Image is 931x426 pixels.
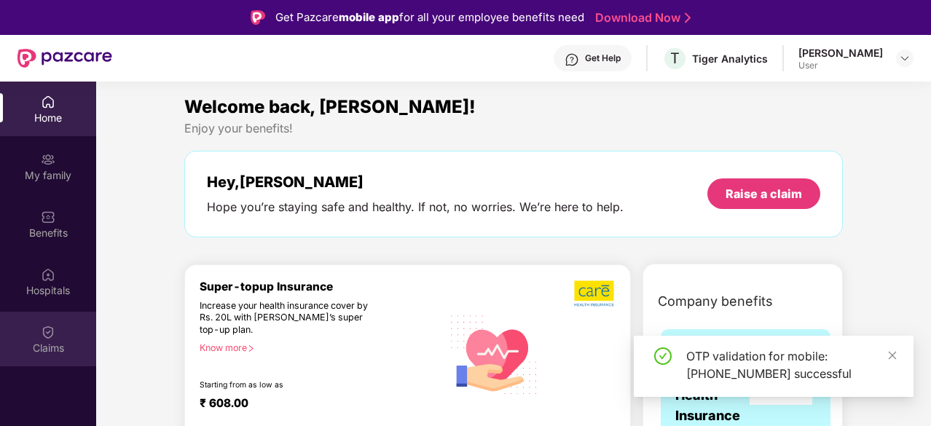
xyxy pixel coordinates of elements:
[595,10,686,25] a: Download Now
[200,280,442,293] div: Super-topup Insurance
[41,267,55,282] img: svg+xml;base64,PHN2ZyBpZD0iSG9zcGl0YWxzIiB4bWxucz0iaHR0cDovL3d3dy53My5vcmcvMjAwMC9zdmciIHdpZHRoPS...
[207,173,624,191] div: Hey, [PERSON_NAME]
[574,280,616,307] img: b5dec4f62d2307b9de63beb79f102df3.png
[17,49,112,68] img: New Pazcare Logo
[654,347,672,365] span: check-circle
[685,10,691,25] img: Stroke
[339,10,399,24] strong: mobile app
[887,350,897,360] span: close
[41,152,55,167] img: svg+xml;base64,PHN2ZyB3aWR0aD0iMjAiIGhlaWdodD0iMjAiIHZpZXdCb3g9IjAgMCAyMCAyMCIgZmlsbD0ibm9uZSIgeG...
[184,121,843,136] div: Enjoy your benefits!
[585,52,621,64] div: Get Help
[207,200,624,215] div: Hope you’re staying safe and healthy. If not, no worries. We’re here to help.
[658,291,773,312] span: Company benefits
[670,50,680,67] span: T
[200,396,428,414] div: ₹ 608.00
[200,342,433,352] div: Know more
[247,344,255,352] span: right
[41,210,55,224] img: svg+xml;base64,PHN2ZyBpZD0iQmVuZWZpdHMiIHhtbG5zPSJodHRwOi8vd3d3LnczLm9yZy8yMDAwL3N2ZyIgd2lkdGg9Ij...
[200,380,380,390] div: Starting from as low as
[41,325,55,339] img: svg+xml;base64,PHN2ZyBpZD0iQ2xhaW0iIHhtbG5zPSJodHRwOi8vd3d3LnczLm9yZy8yMDAwL3N2ZyIgd2lkdGg9IjIwIi...
[184,96,476,117] span: Welcome back, [PERSON_NAME]!
[442,301,546,406] img: svg+xml;base64,PHN2ZyB4bWxucz0iaHR0cDovL3d3dy53My5vcmcvMjAwMC9zdmciIHhtbG5zOnhsaW5rPSJodHRwOi8vd3...
[41,95,55,109] img: svg+xml;base64,PHN2ZyBpZD0iSG9tZSIgeG1sbnM9Imh0dHA6Ly93d3cudzMub3JnLzIwMDAvc3ZnIiB3aWR0aD0iMjAiIG...
[275,9,584,26] div: Get Pazcare for all your employee benefits need
[899,52,911,64] img: svg+xml;base64,PHN2ZyBpZD0iRHJvcGRvd24tMzJ4MzIiIHhtbG5zPSJodHRwOi8vd3d3LnczLm9yZy8yMDAwL3N2ZyIgd2...
[726,186,802,202] div: Raise a claim
[798,46,883,60] div: [PERSON_NAME]
[200,300,380,336] div: Increase your health insurance cover by Rs. 20L with [PERSON_NAME]’s super top-up plan.
[565,52,579,67] img: svg+xml;base64,PHN2ZyBpZD0iSGVscC0zMngzMiIgeG1sbnM9Imh0dHA6Ly93d3cudzMub3JnLzIwMDAvc3ZnIiB3aWR0aD...
[251,10,265,25] img: Logo
[686,347,896,382] div: OTP validation for mobile: [PHONE_NUMBER] successful
[798,60,883,71] div: User
[692,52,768,66] div: Tiger Analytics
